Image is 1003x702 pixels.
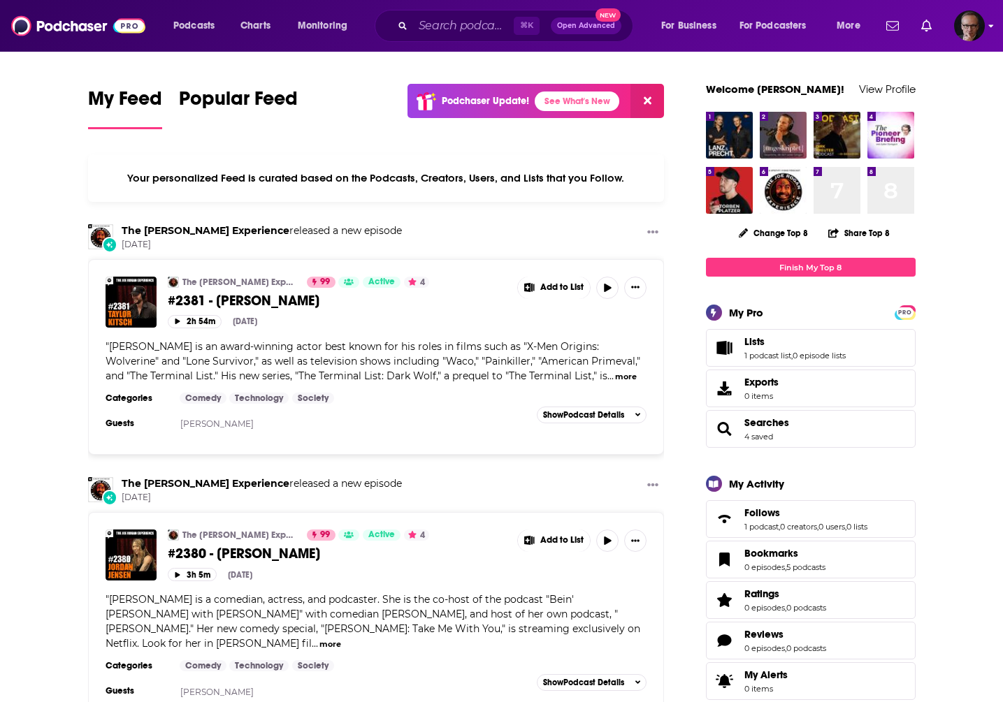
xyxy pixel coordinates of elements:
[744,643,785,653] a: 0 episodes
[307,529,335,541] a: 99
[779,522,780,532] span: ,
[180,418,254,429] a: [PERSON_NAME]
[706,410,916,448] span: Searches
[711,671,739,691] span: My Alerts
[404,529,429,541] button: 4
[730,15,827,37] button: open menu
[744,416,789,429] a: Searches
[518,277,591,299] button: Show More Button
[954,10,985,41] button: Show profile menu
[122,492,402,504] span: [DATE]
[168,292,507,309] a: #2381 - [PERSON_NAME]
[845,522,846,532] span: ,
[168,568,217,581] button: 3h 5m
[231,15,279,37] a: Charts
[859,82,916,96] a: View Profile
[540,282,584,293] span: Add to List
[744,668,788,681] span: My Alerts
[744,587,779,600] span: Ratings
[706,622,916,659] span: Reviews
[786,603,826,613] a: 0 podcasts
[607,370,614,382] span: ...
[11,13,145,39] img: Podchaser - Follow, Share and Rate Podcasts
[711,550,739,569] a: Bookmarks
[744,547,825,560] a: Bookmarks
[106,418,168,429] h3: Guests
[706,112,753,159] img: LANZ & PRECHT
[543,678,624,687] span: Show Podcast Details
[711,419,739,439] a: Searches
[729,306,763,319] div: My Pro
[180,393,226,404] a: Comedy
[168,545,507,562] a: #2380 - [PERSON_NAME]
[122,477,289,490] a: The Joe Rogan Experience
[388,10,647,42] div: Search podcasts, credits, & more...
[233,316,257,326] div: [DATE]
[706,167,753,214] a: Doppelter Espresso
[642,224,664,242] button: Show More Button
[744,628,784,641] span: Reviews
[814,112,860,159] a: Der Dirk Kreuter Podcast
[179,87,298,129] a: Popular Feed
[730,224,817,242] button: Change Top 8
[711,631,739,650] a: Reviews
[122,224,289,237] a: The Joe Rogan Experience
[413,15,514,37] input: Search podcasts, credits, & more...
[818,522,845,532] a: 0 users
[106,340,640,382] span: [PERSON_NAME] is an award-winning actor best known for his roles in films such as "X-Men Origins:...
[122,239,402,251] span: [DATE]
[739,16,807,36] span: For Podcasters
[744,376,779,388] span: Exports
[442,95,529,107] p: Podchaser Update!
[760,112,807,159] img: {ungeskriptet} - Gespräche, die dich weiter bringen
[88,87,162,129] a: My Feed
[744,547,798,560] span: Bookmarks
[837,16,860,36] span: More
[319,638,341,650] button: more
[706,662,916,700] a: My Alerts
[404,277,429,288] button: 4
[711,509,739,529] a: Follows
[106,529,157,580] a: #2380 - Jordan Jensen
[106,685,168,696] h3: Guests
[368,275,395,289] span: Active
[786,643,826,653] a: 0 podcasts
[168,277,179,288] img: The Joe Rogan Experience
[828,219,890,247] button: Share Top 8
[846,522,867,532] a: 0 lists
[744,391,779,401] span: 0 items
[363,529,401,541] a: Active
[168,529,179,541] a: The Joe Rogan Experience
[706,581,916,619] span: Ratings
[916,14,937,38] a: Show notifications dropdown
[661,16,716,36] span: For Business
[711,379,739,398] span: Exports
[867,112,914,159] a: The Pioneer Briefing - Nachrichten aus Politik und Wirtschaft
[106,277,157,328] img: #2381 - Taylor Kitsch
[106,593,640,650] span: [PERSON_NAME] is a comedian, actress, and podcaster. She is the co-host of the podcast "Bein' [PE...
[744,335,765,348] span: Lists
[180,660,226,671] a: Comedy
[514,17,540,35] span: ⌘ K
[292,660,334,671] a: Society
[88,224,113,249] img: The Joe Rogan Experience
[744,587,826,600] a: Ratings
[320,275,330,289] span: 99
[307,277,335,288] a: 99
[164,15,233,37] button: open menu
[729,477,784,490] div: My Activity
[706,500,916,538] span: Follows
[954,10,985,41] span: Logged in as experts2podcasts
[785,562,786,572] span: ,
[651,15,734,37] button: open menu
[168,315,222,328] button: 2h 54m
[744,335,846,348] a: Lists
[368,528,395,542] span: Active
[106,593,640,650] span: "
[88,87,162,119] span: My Feed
